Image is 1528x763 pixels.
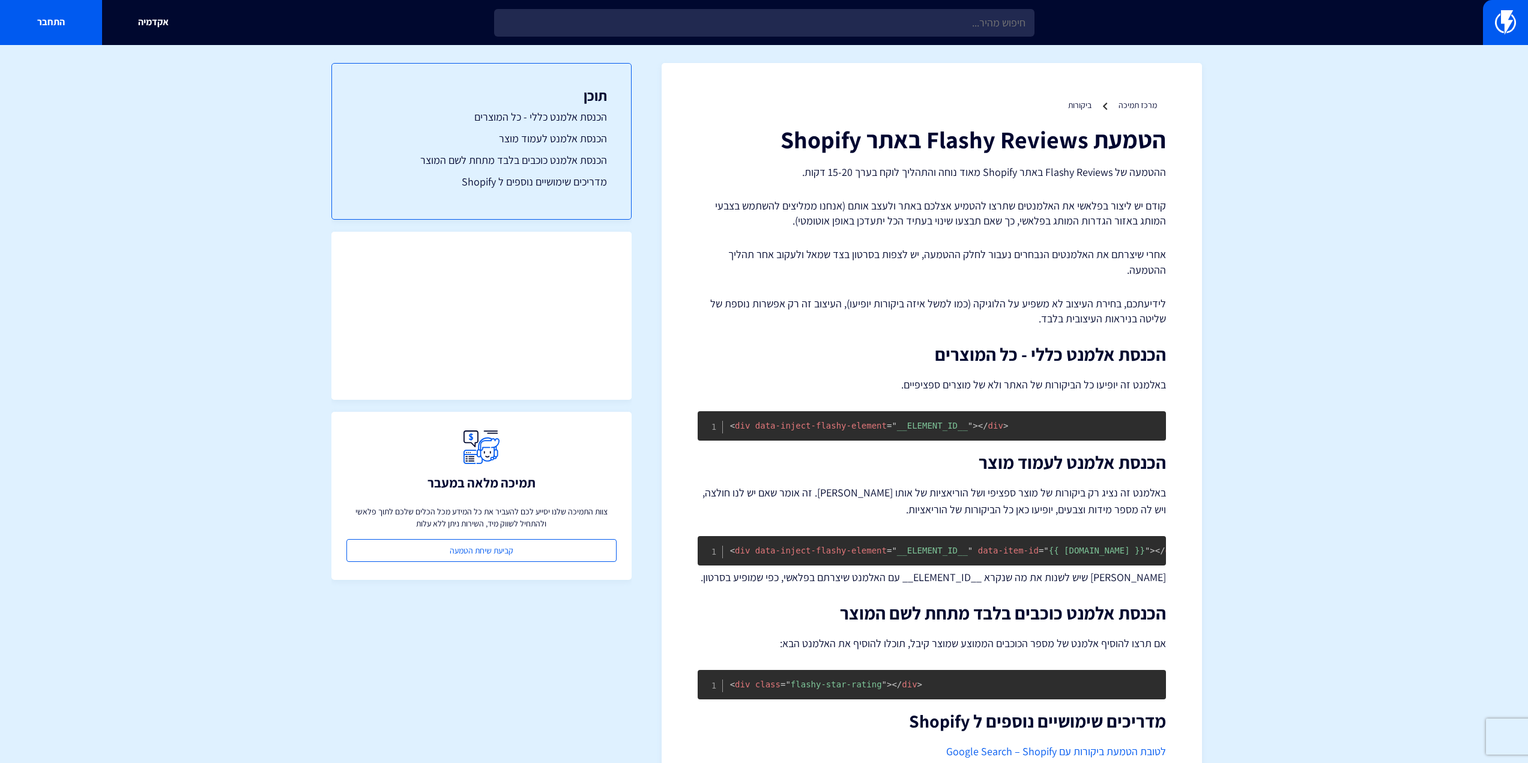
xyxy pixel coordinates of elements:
p: אם תרצו להוסיף אלמנט של מספר הכוכבים הממוצע שמוצר קיבל, תוכלו להוסיף את האלמנט הבא: [698,635,1166,652]
a: מדריכים שימושיים נוספים ל Shopify [356,174,607,190]
span: " [1145,546,1150,555]
span: " [785,680,790,689]
a: קביעת שיחת הטמעה [346,539,617,562]
p: [PERSON_NAME] שיש לשנות את מה שנקרא __ELEMENT_ID__ עם האלמנט שיצרתם בפלאשי, כפי שמופיע בסרטון. [698,570,1166,585]
span: < [730,421,735,430]
p: באלמנט זה יופיעו כל הביקורות של האתר ולא של מוצרים ספציפיים. [698,376,1166,393]
p: ההטמעה של Flashy Reviews באתר Shopify מאוד נוחה והתהליך לוקח בערך 15-20 דקות. [698,164,1166,180]
p: באלמנט זה נציג רק ביקורות של מוצר ספציפי ושל הוריאציות של אותו [PERSON_NAME]. זה אומר שאם יש לנו ... [698,484,1166,518]
span: data-inject-flashy-element [755,421,887,430]
a: הכנסת אלמנט לעמוד מוצר [356,131,607,146]
p: צוות התמיכה שלנו יסייע לכם להעביר את כל המידע מכל הכלים שלכם לתוך פלאשי ולהתחיל לשווק מיד, השירות... [346,505,617,529]
span: > [917,680,922,689]
a: הכנסת אלמנט כללי - כל המוצרים [356,109,607,125]
span: </ [978,421,988,430]
span: flashy-star-rating [781,680,887,689]
span: div [730,546,750,555]
span: = [1039,546,1043,555]
span: data-item-id [978,546,1039,555]
span: < [730,680,735,689]
span: " [968,546,973,555]
a: ביקורות [1068,100,1092,110]
p: אחרי שיצרתם את האלמנטים הנבחרים נעבור לחלק ההטמעה, יש לצפות בסרטון בצד שמאל ולעקוב אחר תהליך ההטמעה. [698,247,1166,277]
span: > [887,680,892,689]
h2: הכנסת אלמנט לעמוד מוצר [698,453,1166,472]
span: > [1003,421,1008,430]
span: div [1155,546,1180,555]
span: " [968,421,973,430]
input: חיפוש מהיר... [494,9,1034,37]
span: < [730,546,735,555]
span: {{ [DOMAIN_NAME] }} [1039,546,1150,555]
span: div [730,680,750,689]
span: __ELEMENT_ID__ [887,546,973,555]
span: " [892,421,896,430]
h3: תמיכה מלאה במעבר [427,475,536,490]
span: " [882,680,887,689]
h1: הטמעת Flashy Reviews באתר Shopify [698,126,1166,152]
span: div [892,680,917,689]
h3: תוכן [356,88,607,103]
span: class [755,680,781,689]
span: " [1043,546,1048,555]
span: </ [892,680,902,689]
span: data-inject-flashy-element [755,546,887,555]
span: = [887,546,892,555]
h2: הכנסת אלמנט כוכבים בלבד מתחת לשם המוצר [698,603,1166,623]
h2: הכנסת אלמנט כללי - כל המוצרים [698,345,1166,364]
span: = [781,680,785,689]
a: מרכז תמיכה [1119,100,1157,110]
h2: מדריכים שימושיים נוספים ל Shopify [698,711,1166,731]
span: div [730,421,750,430]
a: לטובת הטמעת ביקורות עם Google Search – Shopify [946,744,1166,758]
span: __ELEMENT_ID__ [887,421,973,430]
span: div [978,421,1003,430]
a: הכנסת אלמנט כוכבים בלבד מתחת לשם המוצר [356,152,607,168]
span: " [892,546,896,555]
span: > [1150,546,1155,555]
p: קודם יש ליצור בפלאשי את האלמנטים שתרצו להטמיע אצלכם באתר ולעצב אותם (אנחנו ממליצים להשתמש בצבעי ה... [698,198,1166,229]
span: = [887,421,892,430]
p: לידיעתכם, בחירת העיצוב לא משפיע על הלוגיקה (כמו למשל איזה ביקורות יופיעו), העיצוב זה רק אפשרות נו... [698,296,1166,327]
span: </ [1155,546,1165,555]
span: > [973,421,977,430]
